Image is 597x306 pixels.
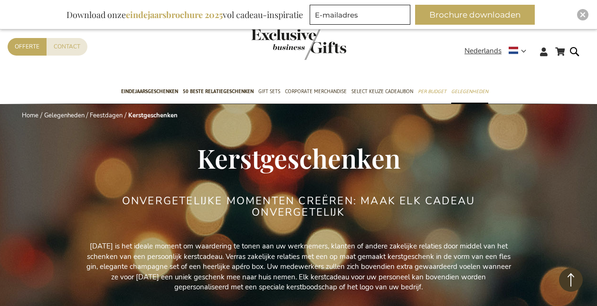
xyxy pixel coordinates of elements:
[183,86,254,96] span: 50 beste relatiegeschenken
[451,86,488,96] span: Gelegenheden
[62,5,307,25] div: Download onze vol cadeau-inspiratie
[464,46,532,57] div: Nederlands
[464,46,502,57] span: Nederlands
[8,38,47,56] a: Offerte
[85,241,512,292] p: [DATE] is het ideale moment om waardering te tonen aan uw werknemers, klanten of andere zakelijke...
[197,140,400,175] span: Kerstgeschenken
[90,111,123,120] a: Feestdagen
[258,86,280,96] span: Gift Sets
[415,5,535,25] button: Brochure downloaden
[44,111,85,120] a: Gelegenheden
[47,38,87,56] a: Contact
[285,86,347,96] span: Corporate Merchandise
[251,29,346,60] img: Exclusive Business gifts logo
[577,9,588,20] div: Close
[418,86,446,96] span: Per Budget
[310,5,413,28] form: marketing offers and promotions
[126,9,223,20] b: eindejaarsbrochure 2025
[310,5,410,25] input: E-mailadres
[351,86,413,96] span: Select Keuze Cadeaubon
[128,111,178,120] strong: Kerstgeschenken
[580,12,586,18] img: Close
[121,195,477,218] h2: ONVERGETELIJKE MOMENTEN CREËREN: MAAK ELK CADEAU ONVERGETELIJK
[251,29,299,60] a: store logo
[22,111,38,120] a: Home
[121,86,178,96] span: Eindejaarsgeschenken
